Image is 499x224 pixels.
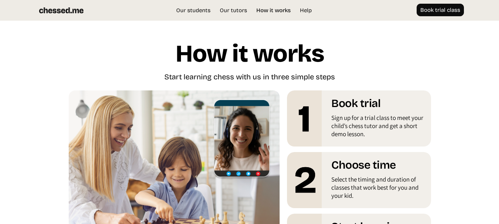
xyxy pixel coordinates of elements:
[253,7,294,14] a: How it works
[331,114,425,142] div: Sign up for a trial class to meet your child’s chess tutor and get a short demo lesson.
[164,72,335,83] div: Start learning chess with us in three simple steps
[175,41,324,72] h1: How it works
[172,7,214,14] a: Our students
[331,175,425,203] div: Select the timing and duration of classes that work best for you and your kid.
[331,97,425,114] h1: Book trial
[296,7,315,14] a: Help
[216,7,251,14] a: Our tutors
[331,158,425,175] h1: Choose time
[417,4,464,16] a: Book trial class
